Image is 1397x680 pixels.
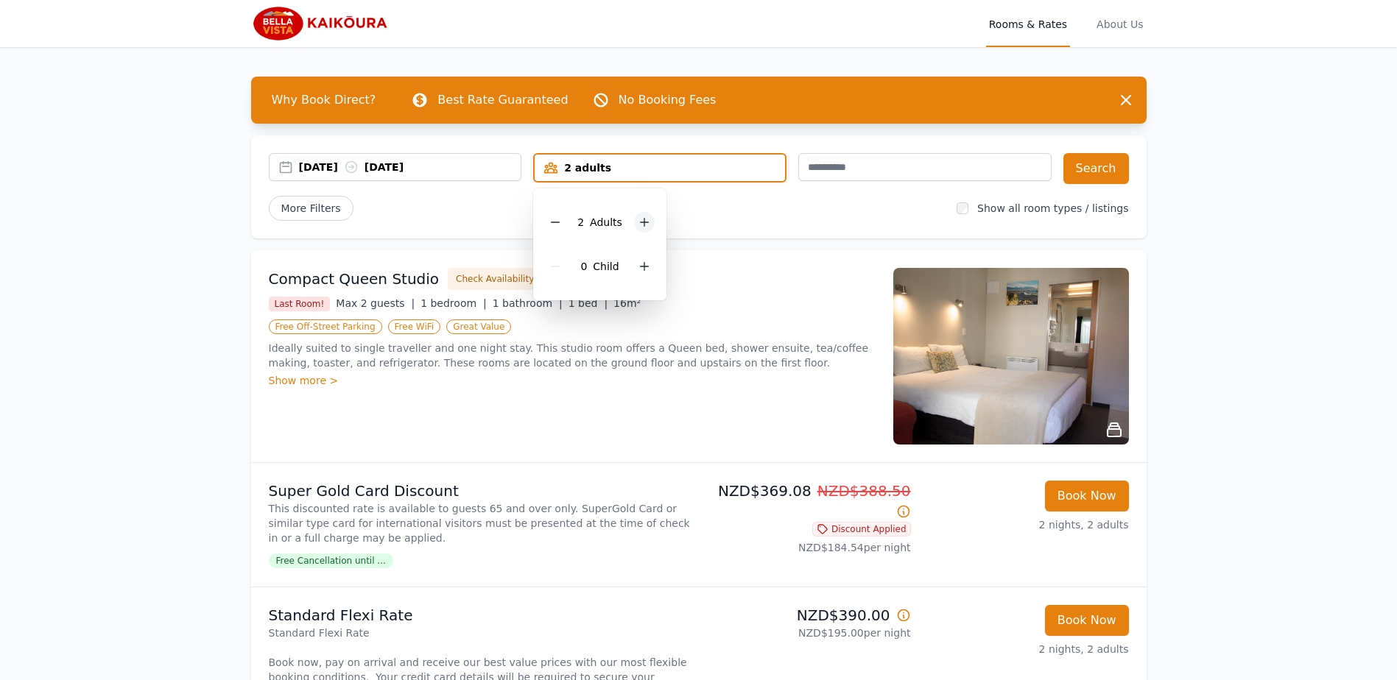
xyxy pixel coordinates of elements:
div: [DATE] [DATE] [299,160,521,174]
div: Show more > [269,373,876,388]
h3: Compact Queen Studio [269,269,440,289]
p: NZD$195.00 per night [705,626,911,640]
span: NZD$388.50 [817,482,911,500]
span: 0 [580,261,587,272]
div: 2 adults [535,160,785,175]
button: Book Now [1045,605,1129,636]
p: NZD$390.00 [705,605,911,626]
span: Great Value [446,319,511,334]
span: Adult s [590,216,622,228]
span: Free WiFi [388,319,441,334]
span: Last Room! [269,297,331,311]
img: Bella Vista Kaikoura [251,6,393,41]
span: 16m² [613,297,641,309]
span: Free Cancellation until ... [269,553,393,568]
p: 2 nights, 2 adults [923,642,1129,656]
span: 1 bed | [569,297,608,309]
button: Check Availability [448,268,542,290]
p: Ideally suited to single traveller and one night stay. This studio room offers a Queen bed, showe... [269,341,876,370]
p: This discounted rate is available to guests 65 and over only. SuperGold Card or similar type card... [269,501,693,545]
span: 1 bedroom | [420,297,487,309]
p: Best Rate Guaranteed [437,91,568,109]
p: NZD$369.08 [705,481,911,522]
label: Show all room types / listings [977,202,1128,214]
span: Child [593,261,619,272]
span: 2 [577,216,584,228]
p: NZD$184.54 per night [705,540,911,555]
span: Discount Applied [812,522,911,536]
span: 1 bathroom | [493,297,563,309]
button: Search [1063,153,1129,184]
p: No Booking Fees [619,91,717,109]
span: More Filters [269,196,353,221]
p: Super Gold Card Discount [269,481,693,501]
span: Free Off-Street Parking [269,319,382,334]
button: Book Now [1045,481,1129,511]
p: Standard Flexi Rate [269,605,693,626]
span: Why Book Direct? [260,85,388,115]
span: Max 2 guests | [336,297,415,309]
p: 2 nights, 2 adults [923,517,1129,532]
